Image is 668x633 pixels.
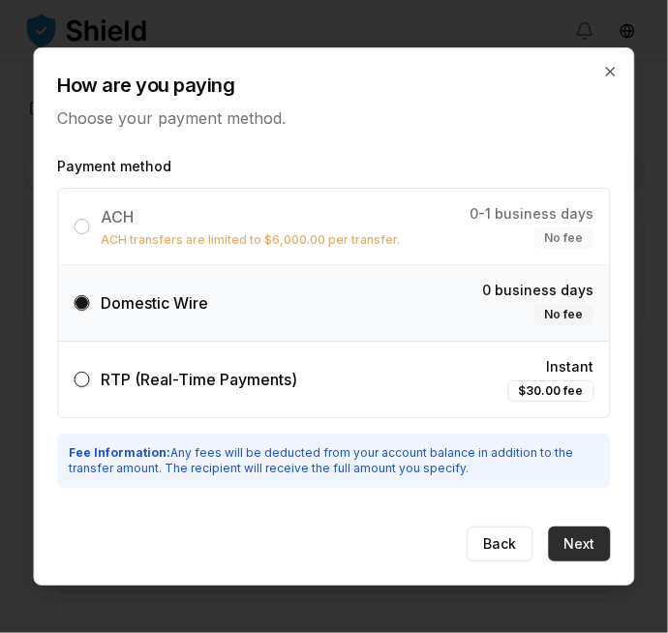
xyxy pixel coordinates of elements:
[102,370,298,389] span: RTP (Real-Time Payments)
[534,227,594,249] div: No fee
[483,281,594,300] span: 0 business days
[58,72,611,99] h2: How are you paying
[471,204,594,224] span: 0-1 business days
[58,157,611,176] label: Payment method
[549,527,611,561] button: Next
[70,445,599,476] p: Any fees will be deducted from your account balance in addition to the transfer amount. The recip...
[58,106,611,130] p: Choose your payment method.
[102,232,401,248] p: ACH transfers are limited to $6,000.00 per transfer.
[75,219,90,234] button: ACHACH transfers are limited to $6,000.00 per transfer.0-1 business daysNo fee
[75,295,90,311] button: Domestic Wire0 business daysNo fee
[75,372,90,387] button: RTP (Real-Time Payments)Instant$30.00 fee
[508,380,594,402] div: $30.00 fee
[534,304,594,325] div: No fee
[102,207,135,226] span: ACH
[102,293,209,313] span: Domestic Wire
[70,445,171,460] strong: Fee Information:
[468,527,533,561] button: Back
[547,357,594,377] span: Instant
